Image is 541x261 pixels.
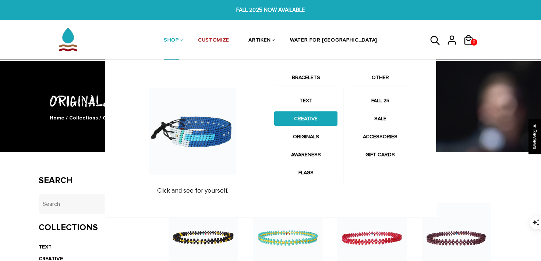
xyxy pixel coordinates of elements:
[349,147,412,162] a: GIFT CARDS
[99,115,101,121] span: /
[167,6,374,14] span: FALL 2025 NOW AVAILABLE
[164,21,179,60] a: SHOP
[349,93,412,108] a: FALL 25
[274,111,337,126] a: CREATIVE
[118,187,267,194] p: Click and see for yourself.
[349,73,412,86] a: OTHER
[103,115,130,121] span: ORIGINALS
[471,37,477,47] span: 0
[274,165,337,180] a: FLAGS
[39,222,146,233] h3: Collections
[349,129,412,144] a: ACCESSORIES
[274,73,337,86] a: BRACELETS
[463,48,480,49] a: 0
[69,115,98,121] a: Collections
[198,21,229,60] a: CUSTOMIZE
[274,93,337,108] a: TEXT
[274,147,337,162] a: AWARENESS
[528,119,541,154] div: Click to open Judge.me floating reviews tab
[39,194,146,214] input: Search
[39,91,502,110] h1: ORIGINALS
[274,129,337,144] a: ORIGINALS
[290,21,377,60] a: WATER FOR [GEOGRAPHIC_DATA]
[248,21,271,60] a: ARTIKEN
[66,115,68,121] span: /
[349,111,412,126] a: SALE
[39,175,146,186] h3: Search
[39,244,52,250] a: TEXT
[50,115,64,121] a: Home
